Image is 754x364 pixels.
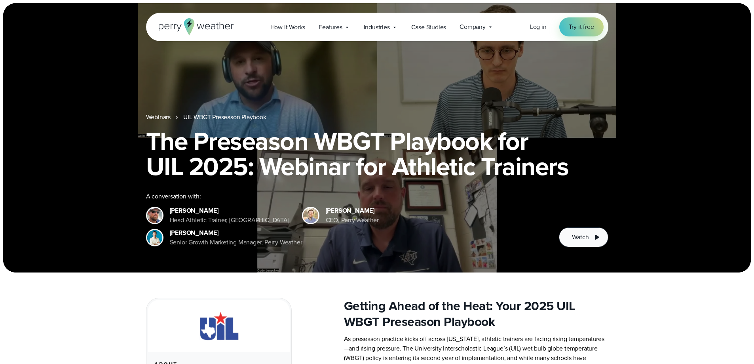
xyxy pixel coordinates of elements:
span: Industries [364,23,390,32]
button: Watch [559,227,608,247]
span: Log in [530,22,547,31]
span: Watch [572,233,589,242]
div: Head Athletic Trainer, [GEOGRAPHIC_DATA] [170,215,289,225]
div: A conversation with: [146,192,547,201]
a: Log in [530,22,547,32]
a: Webinars [146,112,171,122]
div: [PERSON_NAME] [326,206,379,215]
span: Features [319,23,342,32]
span: Try it free [569,22,594,32]
a: Case Studies [405,19,453,35]
a: UIL WBGT Preseason Playbook [183,112,266,122]
h2: Getting Ahead of the Heat: Your 2025 UIL WBGT Preseason Playbook [344,298,608,330]
span: How it Works [270,23,306,32]
span: Company [460,22,486,32]
span: Case Studies [411,23,446,32]
img: Spencer Patton, Perry Weather [147,230,162,245]
h1: The Preseason WBGT Playbook for UIL 2025: Webinar for Athletic Trainers [146,128,608,179]
img: cody-henschke-headshot [147,208,162,223]
div: [PERSON_NAME] [170,206,289,215]
img: Colin Perry, CEO of Perry Weather [303,208,318,223]
div: CEO, Perry Weather [326,215,379,225]
a: How it Works [264,19,312,35]
nav: Breadcrumb [146,112,608,122]
img: UIL.svg [192,309,245,343]
div: [PERSON_NAME] [170,228,302,238]
div: Senior Growth Marketing Manager, Perry Weather [170,238,302,247]
a: Try it free [559,17,604,36]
